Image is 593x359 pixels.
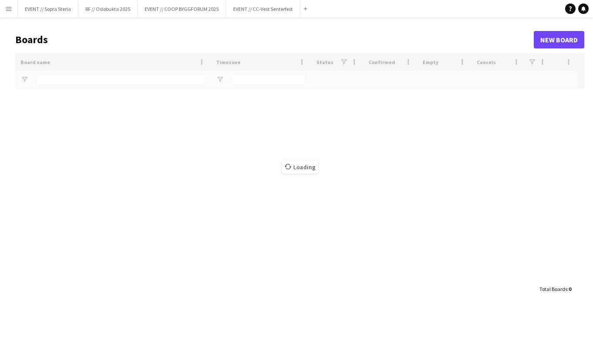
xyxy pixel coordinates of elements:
[282,161,318,174] span: Loading
[226,0,300,17] button: EVENT // CC-Vest Senterfest
[15,33,534,46] h1: Boards
[569,286,571,292] span: 0
[539,280,571,297] div: :
[78,0,138,17] button: RF // Oslobukta 2025
[18,0,78,17] button: EVENT // Sopra Steria
[534,31,584,48] a: New Board
[539,286,567,292] span: Total Boards
[138,0,226,17] button: EVENT // COOP BYGGFORUM 2025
